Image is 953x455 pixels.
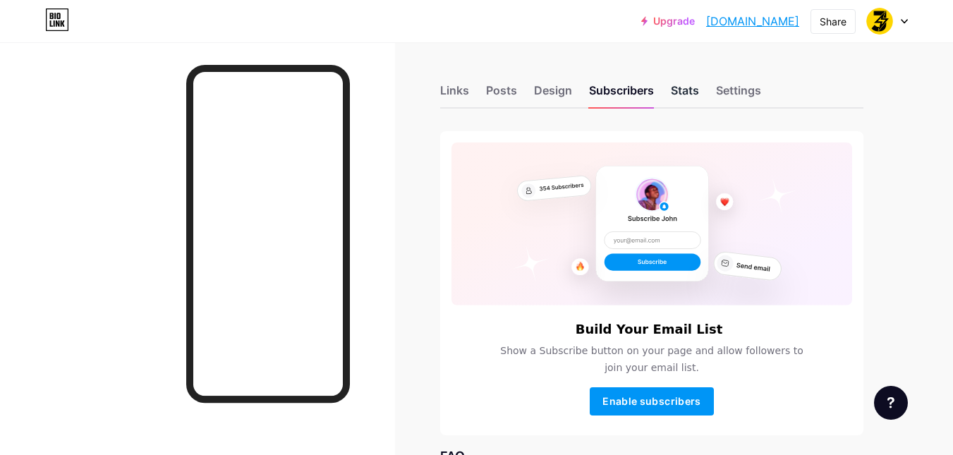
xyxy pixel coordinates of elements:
div: Links [440,82,469,107]
div: Subscribers [589,82,654,107]
a: [DOMAIN_NAME] [706,13,799,30]
div: Posts [486,82,517,107]
div: Share [820,14,846,29]
span: Enable subscribers [602,395,700,407]
img: joeleletricista [866,8,893,35]
h6: Build Your Email List [576,322,723,336]
button: Enable subscribers [590,387,714,415]
div: Stats [671,82,699,107]
div: Settings [716,82,761,107]
div: Design [534,82,572,107]
span: Show a Subscribe button on your page and allow followers to join your email list. [492,342,812,376]
a: Upgrade [641,16,695,27]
